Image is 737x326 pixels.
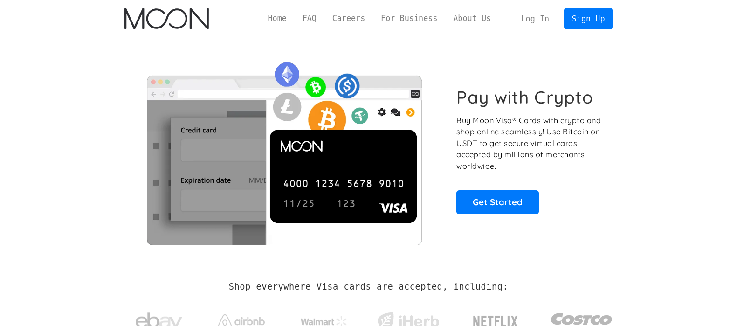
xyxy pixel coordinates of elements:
img: Moon Cards let you spend your crypto anywhere Visa is accepted. [124,55,444,245]
a: Get Started [456,190,539,214]
a: home [124,8,209,29]
a: About Us [445,13,499,24]
a: Careers [324,13,373,24]
img: Moon Logo [124,8,209,29]
a: Log In [513,8,557,29]
a: Sign Up [564,8,613,29]
p: Buy Moon Visa® Cards with crypto and shop online seamlessly! Use Bitcoin or USDT to get secure vi... [456,115,602,172]
a: FAQ [295,13,324,24]
a: Home [260,13,295,24]
a: For Business [373,13,445,24]
h1: Pay with Crypto [456,87,593,108]
h2: Shop everywhere Visa cards are accepted, including: [229,282,508,292]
